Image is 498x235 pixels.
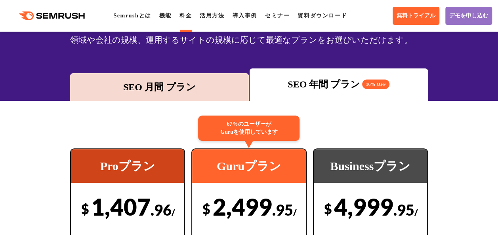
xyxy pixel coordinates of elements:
[74,80,244,94] div: SEO 月間 プラン
[324,201,332,217] span: $
[272,201,293,219] span: .95
[192,149,305,183] div: Guruプラン
[449,12,488,19] span: デモを申し込む
[362,80,389,89] span: 16% OFF
[397,12,435,19] span: 無料トライアル
[159,13,172,19] a: 機能
[81,201,89,217] span: $
[200,13,224,19] a: 活用方法
[70,19,428,47] div: SEOの3つの料金プランから、広告・SNS・市場調査ツールキットをご用意しています。業務領域や会社の規模、運用するサイトの規模に応じて最適なプランをお選びいただけます。
[445,7,492,25] a: デモを申し込む
[151,201,172,219] span: .96
[232,13,257,19] a: 導入事例
[202,201,210,217] span: $
[265,13,290,19] a: セミナー
[179,13,192,19] a: 料金
[198,116,300,141] div: 67%のユーザーが Guruを使用しています
[113,13,151,19] a: Semrushとは
[254,77,424,91] div: SEO 年間 プラン
[393,7,439,25] a: 無料トライアル
[393,201,414,219] span: .95
[314,149,427,183] div: Businessプラン
[298,13,347,19] a: 資料ダウンロード
[71,149,184,183] div: Proプラン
